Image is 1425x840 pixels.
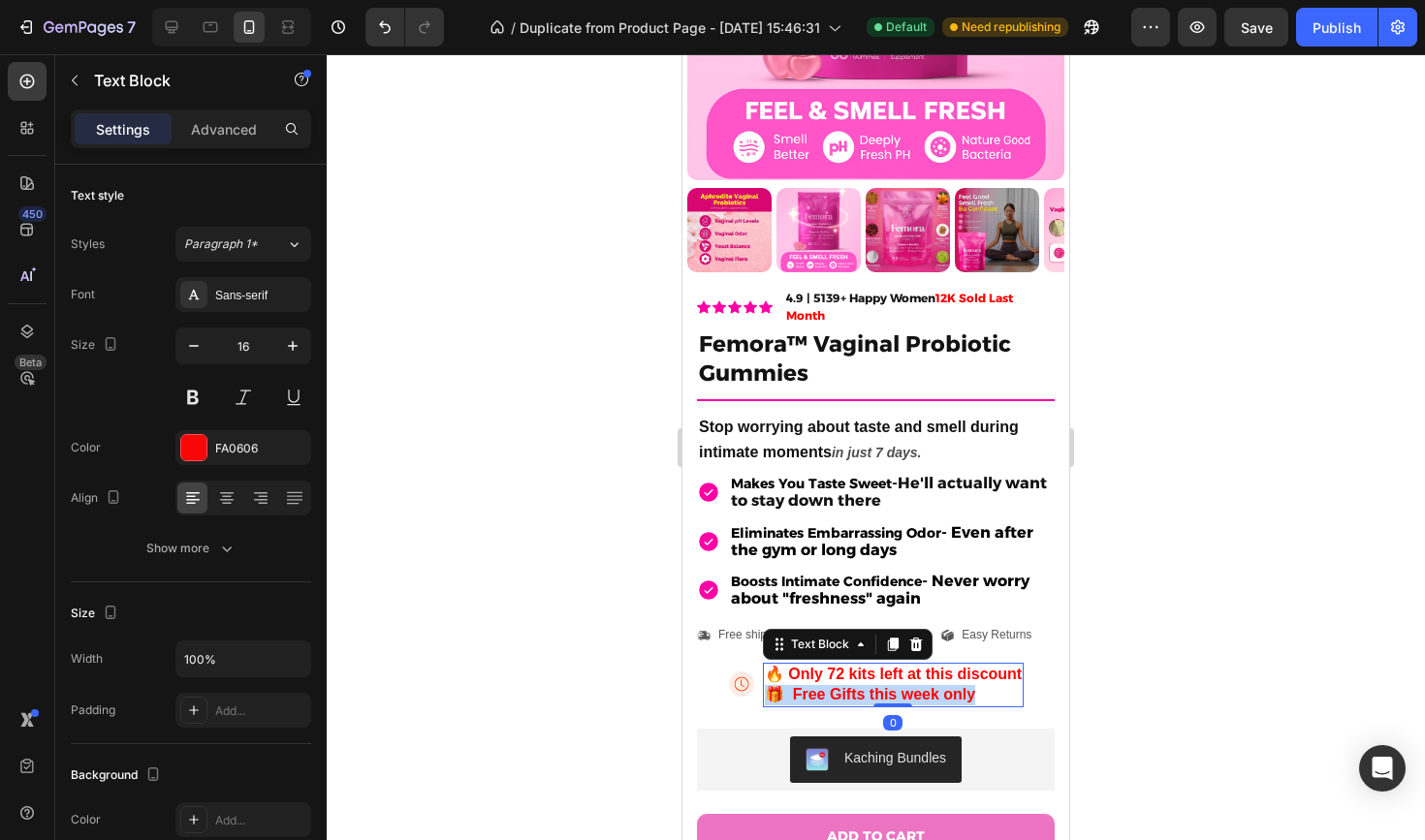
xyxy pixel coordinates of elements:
[962,18,1061,36] span: Need republishing
[1296,8,1377,47] button: Publish
[1313,17,1361,38] div: Publish
[15,355,47,370] div: Beta
[71,811,101,828] div: Color
[1224,8,1288,47] button: Save
[1359,745,1406,792] div: Open Intercom Messenger
[71,531,311,566] button: Show more
[71,286,95,303] div: Font
[511,17,516,38] span: /
[127,16,136,39] p: 7
[71,439,101,456] div: Color
[144,773,242,791] div: ADD TO CART
[8,8,144,47] button: 7
[215,812,306,829] div: Add...
[18,206,47,222] div: 450
[215,702,306,720] div: Add...
[176,641,310,676] input: Auto
[71,762,165,789] div: Background
[71,235,105,253] div: Styles
[215,440,306,457] div: FA0606
[191,119,257,140] p: Advanced
[15,760,372,804] button: ADD TO CART
[94,69,259,92] p: Text Block
[71,187,124,204] div: Text style
[215,287,306,304] div: Sans-serif
[146,539,237,558] div: Show more
[71,485,125,512] div: Align
[886,18,927,36] span: Default
[71,650,103,668] div: Width
[96,119,150,140] p: Settings
[682,54,1069,840] iframe: Design area
[520,17,820,38] span: Duplicate from Product Page - [DATE] 15:46:31
[1241,19,1273,36] span: Save
[71,332,122,358] div: Size
[365,8,444,47] div: Undo/Redo
[184,235,258,253] span: Paragraph 1*
[175,227,311,262] button: Paragraph 1*
[71,701,115,719] div: Padding
[71,601,122,627] div: Size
